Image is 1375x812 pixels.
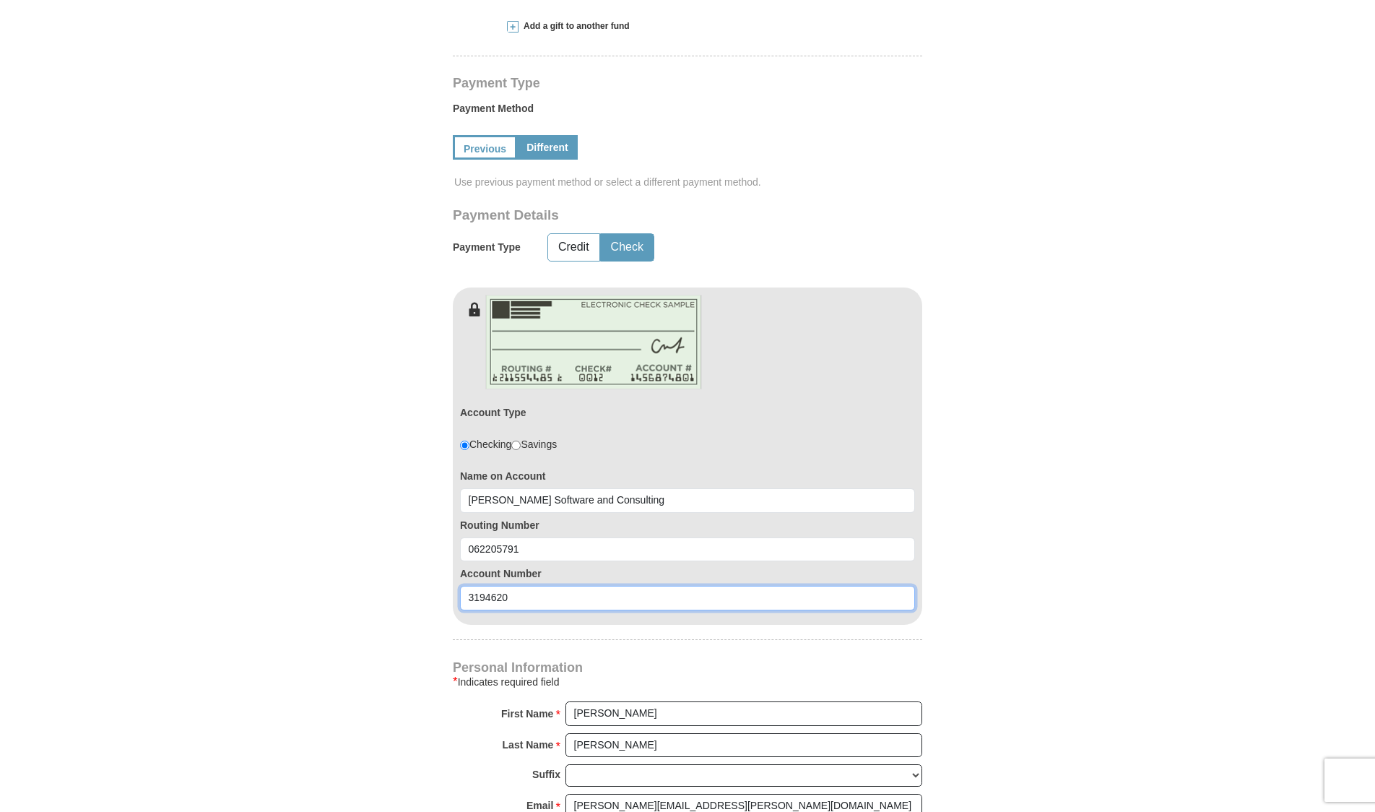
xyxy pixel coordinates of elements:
[453,101,922,123] label: Payment Method
[453,207,821,224] h3: Payment Details
[460,566,915,581] label: Account Number
[460,518,915,532] label: Routing Number
[453,135,517,160] a: Previous
[517,135,578,160] a: Different
[460,469,915,483] label: Name on Account
[548,234,599,261] button: Credit
[501,704,553,724] strong: First Name
[453,77,922,89] h4: Payment Type
[460,405,526,420] label: Account Type
[460,437,557,452] div: Checking Savings
[453,662,922,673] h4: Personal Information
[485,295,702,389] img: check-en.png
[453,241,521,254] h5: Payment Type
[519,20,630,33] span: Add a gift to another fund
[532,764,560,785] strong: Suffix
[601,234,654,261] button: Check
[453,673,922,691] div: Indicates required field
[454,175,924,189] span: Use previous payment method or select a different payment method.
[503,735,554,755] strong: Last Name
